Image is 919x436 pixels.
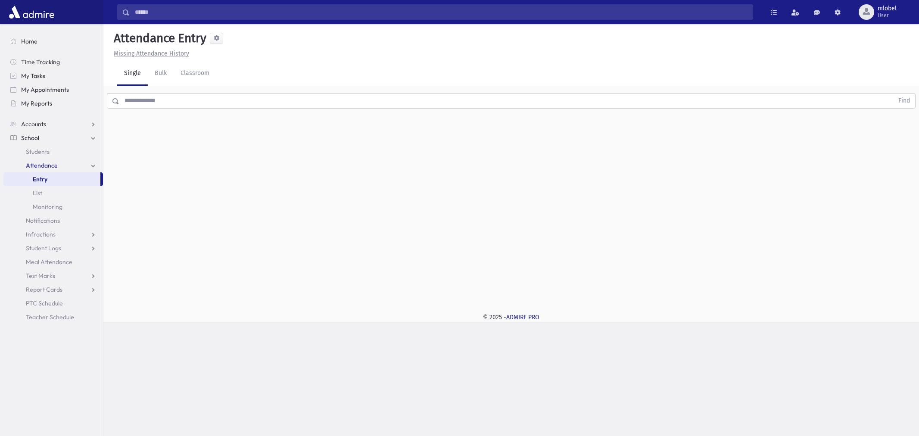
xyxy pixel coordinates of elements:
[3,34,103,48] a: Home
[21,58,60,66] span: Time Tracking
[3,269,103,283] a: Test Marks
[174,62,216,86] a: Classroom
[26,313,74,321] span: Teacher Schedule
[26,148,50,156] span: Students
[3,145,103,159] a: Students
[26,244,61,252] span: Student Logs
[3,131,103,145] a: School
[506,314,539,321] a: ADMIRE PRO
[7,3,56,21] img: AdmirePro
[3,296,103,310] a: PTC Schedule
[26,258,72,266] span: Meal Attendance
[893,93,915,108] button: Find
[3,117,103,131] a: Accounts
[21,120,46,128] span: Accounts
[148,62,174,86] a: Bulk
[3,283,103,296] a: Report Cards
[130,4,753,20] input: Search
[114,50,189,57] u: Missing Attendance History
[21,100,52,107] span: My Reports
[26,217,60,224] span: Notifications
[3,310,103,324] a: Teacher Schedule
[26,162,58,169] span: Attendance
[117,313,905,322] div: © 2025 -
[878,12,897,19] span: User
[3,255,103,269] a: Meal Attendance
[26,299,63,307] span: PTC Schedule
[3,241,103,255] a: Student Logs
[21,37,37,45] span: Home
[33,175,47,183] span: Entry
[26,272,55,280] span: Test Marks
[26,286,62,293] span: Report Cards
[3,172,100,186] a: Entry
[21,134,39,142] span: School
[21,72,45,80] span: My Tasks
[3,214,103,227] a: Notifications
[21,86,69,93] span: My Appointments
[3,69,103,83] a: My Tasks
[26,230,56,238] span: Infractions
[3,55,103,69] a: Time Tracking
[3,83,103,97] a: My Appointments
[3,186,103,200] a: List
[3,159,103,172] a: Attendance
[3,200,103,214] a: Monitoring
[33,203,62,211] span: Monitoring
[878,5,897,12] span: mlobel
[3,97,103,110] a: My Reports
[117,62,148,86] a: Single
[3,227,103,241] a: Infractions
[110,50,189,57] a: Missing Attendance History
[110,31,206,46] h5: Attendance Entry
[33,189,42,197] span: List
